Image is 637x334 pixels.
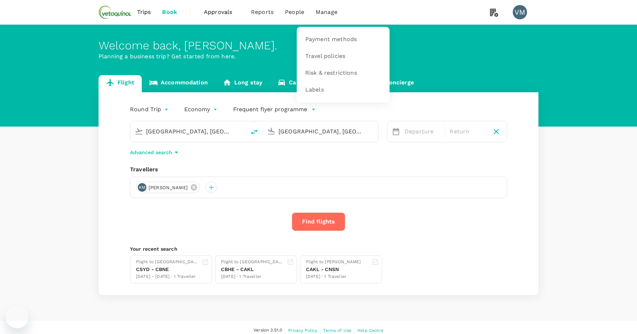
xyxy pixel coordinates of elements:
[221,259,284,266] div: Flight to [GEOGRAPHIC_DATA]
[99,39,538,52] div: Welcome back , [PERSON_NAME] .
[373,131,375,132] button: Open
[357,328,383,333] span: Help Centre
[136,266,199,273] div: CSYD - CBNE
[270,75,325,92] a: Car rental
[305,35,357,44] span: Payment methods
[513,5,527,19] div: VM
[99,52,538,61] p: Planning a business trip? Get started from here.
[279,126,363,137] input: Going to
[99,4,131,20] img: Vetoquinol Australia Pty Limited
[130,149,172,156] p: Advanced search
[130,245,507,252] p: Your recent search
[288,328,317,333] span: Privacy Policy
[130,104,170,115] div: Round Trip
[305,86,324,94] span: Labels
[221,266,284,273] div: CBHE - CAKL
[137,8,151,16] span: Trips
[306,266,361,273] div: CAKL - CNSN
[323,328,351,333] span: Terms of Use
[221,273,284,280] div: [DATE] · 1 Traveller
[162,8,177,16] span: Book
[254,327,282,334] span: Version 3.51.0
[292,212,345,231] button: Find flights
[130,165,507,174] div: Travellers
[301,31,385,48] a: Payment methods
[130,148,181,157] button: Advanced search
[405,127,441,136] p: Departure
[301,82,385,98] a: Labels
[136,259,199,266] div: Flight to [GEOGRAPHIC_DATA]
[301,48,385,65] a: Travel policies
[204,8,240,16] span: Approvals
[301,65,385,82] a: Risk & restrictions
[306,259,361,266] div: Flight to [PERSON_NAME]
[146,126,231,137] input: Depart from
[138,183,146,192] div: KM
[450,127,486,136] p: Return
[366,75,421,92] a: Concierge
[184,104,219,115] div: Economy
[306,273,361,280] div: [DATE] · 1 Traveller
[136,273,199,280] div: [DATE] - [DATE] · 1 Traveller
[99,75,142,92] a: Flight
[285,8,304,16] span: People
[6,305,29,328] iframe: Button to launch messaging window
[233,105,316,114] button: Frequent flyer programme
[215,75,270,92] a: Long stay
[136,182,200,193] div: KM[PERSON_NAME]
[246,123,263,141] button: delete
[251,8,274,16] span: Reports
[144,184,192,191] span: [PERSON_NAME]
[233,105,307,114] p: Frequent flyer programme
[305,52,345,60] span: Travel policies
[241,131,242,132] button: Open
[142,75,215,92] a: Accommodation
[305,69,357,77] span: Risk & restrictions
[316,8,337,16] span: Manage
